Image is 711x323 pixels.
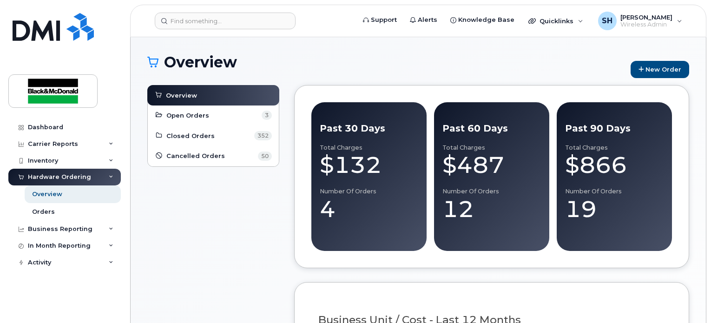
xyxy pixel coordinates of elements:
span: 352 [254,131,272,140]
span: Open Orders [166,111,209,120]
span: Overview [166,91,197,100]
a: Overview [154,90,272,101]
div: $487 [442,151,541,179]
div: Past 60 Days [442,122,541,135]
div: Total Charges [320,144,418,152]
div: Total Charges [442,144,541,152]
div: 4 [320,195,418,223]
div: 19 [565,195,664,223]
span: Cancelled Orders [166,152,225,160]
span: 3 [262,111,272,120]
div: $866 [565,151,664,179]
div: Past 90 Days [565,122,664,135]
div: 12 [442,195,541,223]
div: Number of Orders [320,188,418,195]
span: Closed Orders [166,132,215,140]
a: Cancelled Orders 50 [155,151,272,162]
div: $132 [320,151,418,179]
div: Past 30 Days [320,122,418,135]
span: 50 [258,152,272,161]
a: Closed Orders 352 [155,130,272,141]
div: Total Charges [565,144,664,152]
a: New Order [631,61,689,78]
div: Number of Orders [442,188,541,195]
a: Open Orders 3 [155,110,272,121]
h1: Overview [147,54,626,70]
div: Number of Orders [565,188,664,195]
